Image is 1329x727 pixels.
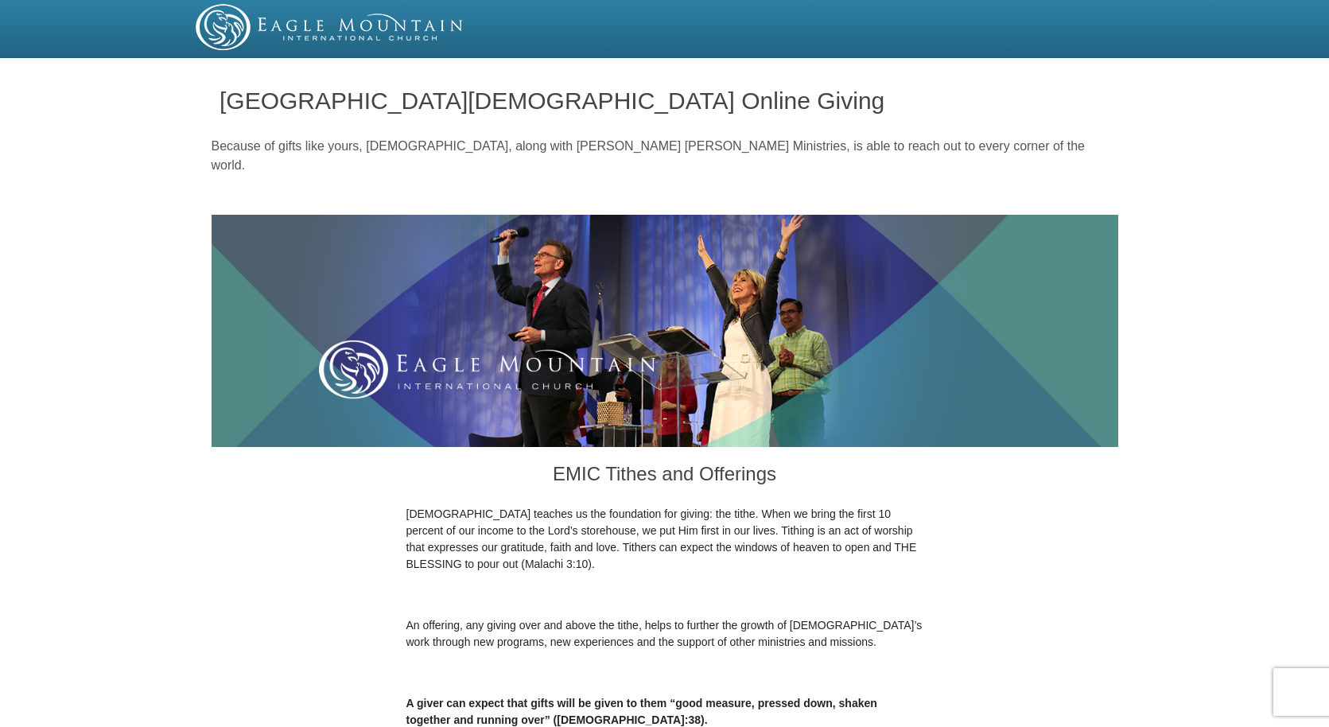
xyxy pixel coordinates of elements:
p: Because of gifts like yours, [DEMOGRAPHIC_DATA], along with [PERSON_NAME] [PERSON_NAME] Ministrie... [212,137,1118,175]
img: EMIC [196,4,464,50]
p: An offering, any giving over and above the tithe, helps to further the growth of [DEMOGRAPHIC_DAT... [406,617,923,651]
p: [DEMOGRAPHIC_DATA] teaches us the foundation for giving: the tithe. When we bring the first 10 pe... [406,506,923,573]
h1: [GEOGRAPHIC_DATA][DEMOGRAPHIC_DATA] Online Giving [220,87,1109,114]
b: A giver can expect that gifts will be given to them “good measure, pressed down, shaken together ... [406,697,877,726]
h3: EMIC Tithes and Offerings [406,447,923,506]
